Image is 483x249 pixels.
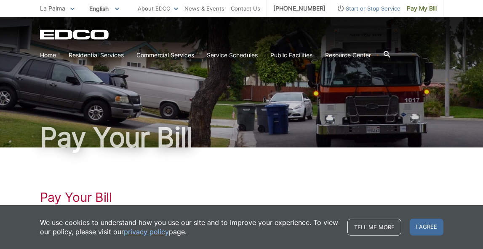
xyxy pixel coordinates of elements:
[40,51,56,60] a: Home
[270,51,312,60] a: Public Facilities
[83,2,125,16] span: English
[347,219,401,236] a: Tell me more
[407,4,437,13] span: Pay My Bill
[136,51,194,60] a: Commercial Services
[40,190,443,205] h1: Pay Your Bill
[410,219,443,236] span: I agree
[325,51,371,60] a: Resource Center
[138,4,178,13] a: About EDCO
[69,51,124,60] a: Residential Services
[40,124,443,151] h1: Pay Your Bill
[207,51,258,60] a: Service Schedules
[40,218,339,236] p: We use cookies to understand how you use our site and to improve your experience. To view our pol...
[40,5,65,12] span: La Palma
[231,4,260,13] a: Contact Us
[40,29,110,40] a: EDCD logo. Return to the homepage.
[124,227,169,236] a: privacy policy
[184,4,224,13] a: News & Events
